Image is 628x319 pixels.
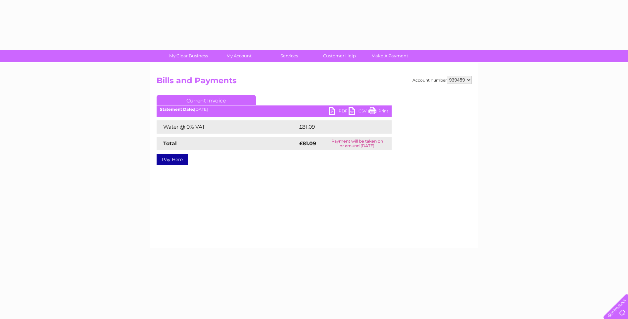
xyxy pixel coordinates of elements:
[157,76,472,89] h2: Bills and Payments
[161,50,216,62] a: My Clear Business
[349,107,368,117] a: CSV
[163,140,177,147] strong: Total
[323,137,392,150] td: Payment will be taken on or around [DATE]
[312,50,367,62] a: Customer Help
[412,76,472,84] div: Account number
[157,107,392,112] div: [DATE]
[212,50,266,62] a: My Account
[157,120,298,134] td: Water @ 0% VAT
[298,120,378,134] td: £81.09
[160,107,194,112] b: Statement Date:
[362,50,417,62] a: Make A Payment
[299,140,316,147] strong: £81.09
[157,154,188,165] a: Pay Here
[157,95,256,105] a: Current Invoice
[262,50,316,62] a: Services
[329,107,349,117] a: PDF
[368,107,388,117] a: Print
